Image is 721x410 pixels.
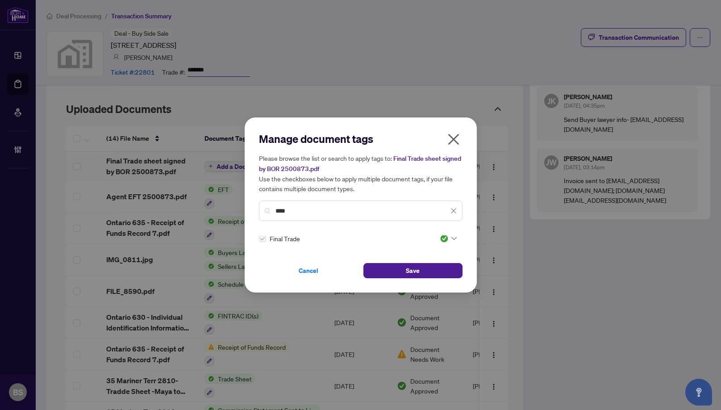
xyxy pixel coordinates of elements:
span: Save [406,264,420,278]
button: Open asap [685,379,712,406]
img: status [440,234,449,243]
span: Cancel [299,264,318,278]
button: Cancel [259,263,358,278]
h5: Please browse the list or search to apply tags to: Use the checkboxes below to apply multiple doc... [259,153,463,193]
button: Save [363,263,463,278]
span: Final Trade [270,234,300,243]
span: close [450,208,457,214]
h2: Manage document tags [259,132,463,146]
span: Approved [440,234,457,243]
span: close [446,132,461,146]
